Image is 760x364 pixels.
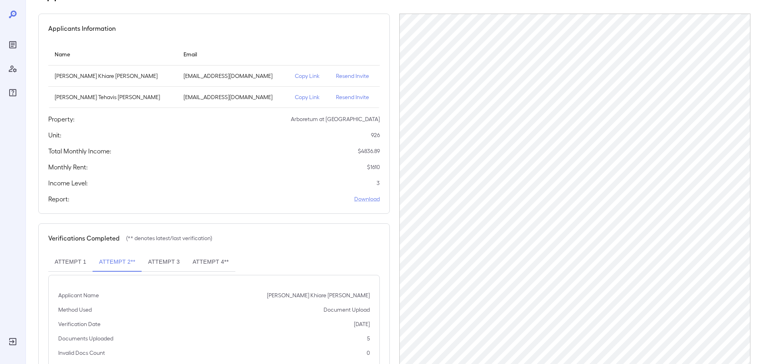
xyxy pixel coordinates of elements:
h5: Report: [48,194,69,204]
p: Documents Uploaded [58,334,113,342]
button: Attempt 2** [93,253,142,272]
th: Email [177,43,288,66]
h5: Monthly Rent: [48,162,88,172]
p: Resend Invite [336,72,373,80]
p: Invalid Docs Count [58,349,105,357]
p: [PERSON_NAME] Khiare [PERSON_NAME] [55,72,171,80]
h5: Income Level: [48,178,88,188]
p: Resend Invite [336,93,373,101]
p: Copy Link [295,72,323,80]
p: [PERSON_NAME] Tehavis [PERSON_NAME] [55,93,171,101]
p: 5 [367,334,370,342]
button: Attempt 1 [48,253,93,272]
p: (** denotes latest/last verification) [126,234,212,242]
p: Copy Link [295,93,323,101]
p: Applicant Name [58,291,99,299]
div: Manage Users [6,62,19,75]
p: Method Used [58,306,92,314]
p: 0 [367,349,370,357]
button: Attempt 4** [186,253,235,272]
h5: Property: [48,114,75,124]
h5: Unit: [48,130,61,140]
p: 3 [377,179,380,187]
p: [EMAIL_ADDRESS][DOMAIN_NAME] [184,72,282,80]
div: FAQ [6,86,19,99]
p: [PERSON_NAME] Khiare [PERSON_NAME] [267,291,370,299]
th: Name [48,43,177,66]
p: Document Upload [324,306,370,314]
p: Verification Date [58,320,101,328]
p: 926 [371,131,380,139]
h5: Total Monthly Income: [48,146,111,156]
p: [DATE] [354,320,370,328]
p: Arboretum at [GEOGRAPHIC_DATA] [291,115,380,123]
h5: Applicants Information [48,24,116,33]
p: [EMAIL_ADDRESS][DOMAIN_NAME] [184,93,282,101]
div: Reports [6,38,19,51]
button: Attempt 3 [142,253,186,272]
p: $ 4836.89 [358,147,380,155]
table: simple table [48,43,380,108]
div: Log Out [6,335,19,348]
p: $ 1610 [367,163,380,171]
h5: Verifications Completed [48,233,120,243]
a: Download [354,195,380,203]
